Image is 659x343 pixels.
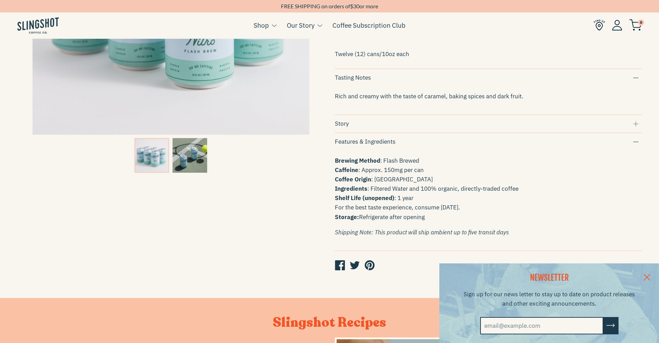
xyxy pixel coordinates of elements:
img: Account [612,20,622,30]
img: Find Us [594,19,605,31]
span: 0 [638,19,644,26]
strong: Storage: [335,213,359,221]
strong: Brewing Method [335,157,380,164]
span: : Flash Brewed [335,157,419,164]
strong: Shelf Life (unopened) [335,194,394,202]
strong: Ingredients [335,185,367,192]
p: : Approx. 150mg per can : [GEOGRAPHIC_DATA] : Filtered Water and 100% organic, directly-traded co... [335,156,642,222]
div: Story [335,119,642,128]
div: Features & Ingredients [335,137,642,146]
img: Nitro Flash Brew Six-Pack [173,138,207,173]
img: cart [629,19,642,31]
span: For the best taste experience, consume [DATE]. [335,204,460,211]
span: Rich and creamy with the taste of caramel, baking spices and dark fruit. [335,92,523,100]
h2: NEWSLETTER [463,272,636,284]
a: Our Story [287,20,314,30]
strong: Coffee Origin [335,175,371,183]
input: email@example.com [480,317,603,334]
p: Sign up for our news letter to stay up to date on product releases and other exciting announcements. [463,290,636,308]
a: Coffee Subscription Club [332,20,405,30]
a: Shop [254,20,269,30]
div: Tasting Notes [335,73,642,82]
span: 30 [353,3,359,9]
a: 0 [629,21,642,29]
span: Shipping Note: This product will ship ambient up to five transit days [335,228,509,236]
strong: Caffeine [335,166,358,174]
span: : 1 year [335,194,413,202]
p: Twelve (12) cans/10oz each [335,48,642,60]
span: $ [350,3,353,9]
